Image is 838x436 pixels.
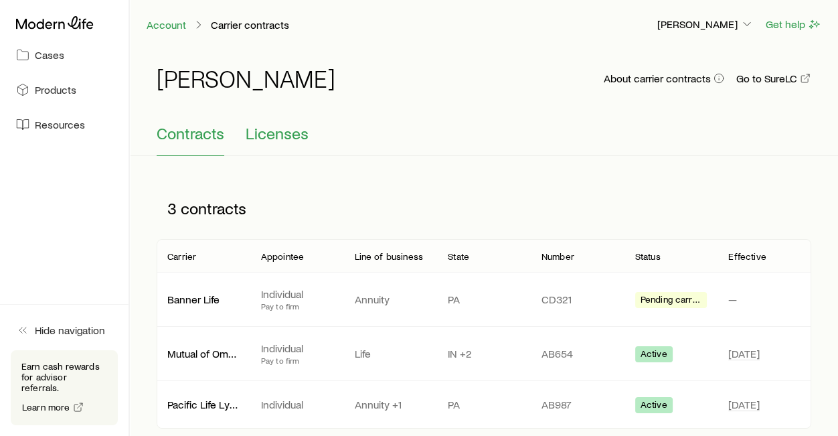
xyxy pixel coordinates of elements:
button: Get help [765,17,822,32]
button: Hide navigation [11,315,118,345]
p: [PERSON_NAME] [657,17,754,31]
p: PA [448,293,520,306]
span: Contracts [157,124,224,143]
a: Go to SureLC [736,72,811,85]
span: Learn more [22,403,70,412]
p: Individual [261,398,333,411]
p: PA [448,398,520,411]
p: AB987 [541,398,614,411]
div: Contracting sub-page tabs [157,124,811,156]
span: Hide navigation [35,323,105,337]
span: 3 [167,199,177,218]
span: Licenses [246,124,309,143]
p: Carrier [167,251,196,262]
p: State [448,251,469,262]
p: Pay to firm [261,355,333,366]
h1: [PERSON_NAME] [157,65,335,92]
a: Account [146,19,187,31]
span: Cases [35,48,64,62]
p: Earn cash rewards for advisor referrals. [21,361,107,393]
p: Life [354,347,426,360]
div: Earn cash rewards for advisor referrals.Learn more [11,350,118,425]
span: Active [641,399,667,413]
p: AB654 [541,347,614,360]
span: Active [641,348,667,362]
a: Cases [11,40,118,70]
p: CD321 [541,293,614,306]
p: IN +2 [448,347,520,360]
p: Line of business [354,251,423,262]
p: Effective [728,251,766,262]
span: [DATE] [728,347,760,360]
button: [PERSON_NAME] [657,17,754,33]
p: Number [541,251,574,262]
p: Mutual of Omaha [167,347,240,360]
span: contracts [181,199,246,218]
p: Appointee [261,251,304,262]
span: Resources [35,118,85,131]
a: Resources [11,110,118,139]
p: Pacific Life Lynchburg [167,398,240,411]
p: Pay to firm [261,301,333,311]
p: Individual [261,287,333,301]
span: Pending carrier [641,294,702,308]
p: Status [635,251,661,262]
a: Products [11,75,118,104]
p: Banner Life [167,293,240,306]
span: Products [35,83,76,96]
span: [DATE] [728,398,760,411]
button: About carrier contracts [603,72,725,85]
p: Annuity +1 [354,398,426,411]
p: Individual [261,342,333,355]
p: Annuity [354,293,426,306]
p: — [728,293,801,306]
p: Carrier contracts [211,18,289,31]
